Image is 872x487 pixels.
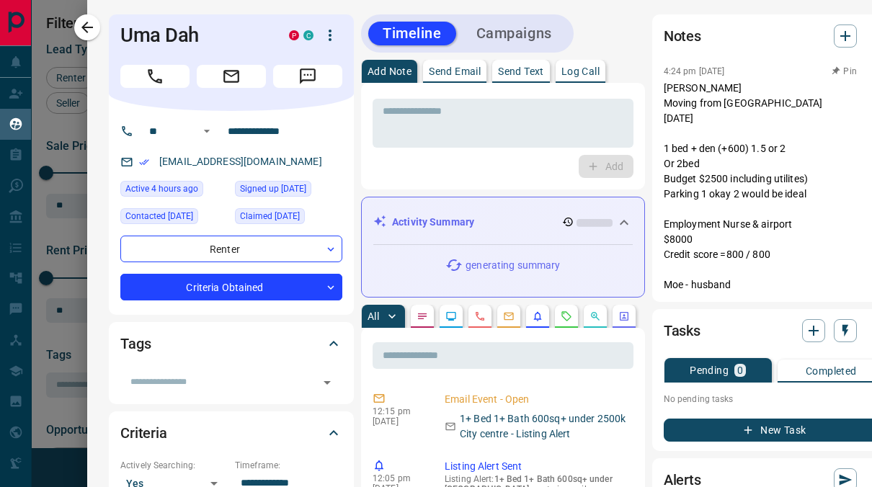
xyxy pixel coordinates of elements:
p: Pending [690,365,729,375]
p: Send Text [498,66,544,76]
svg: Agent Actions [618,310,630,322]
span: Call [120,65,190,88]
h2: Tasks [664,319,700,342]
svg: Listing Alerts [532,310,543,322]
span: Signed up [DATE] [240,182,306,196]
div: Mon Sep 22 2025 [235,181,342,201]
span: Claimed [DATE] [240,209,300,223]
p: Listing Alert Sent [445,459,628,474]
div: Criteria Obtained [120,274,342,300]
svg: Emails [503,310,515,322]
p: [DATE] [373,416,423,426]
p: Activity Summary [392,215,474,230]
button: Open [198,122,215,140]
div: Mon Sep 22 2025 [235,208,342,228]
p: Email Event - Open [445,392,628,407]
p: Actively Searching: [120,459,228,472]
h2: Notes [664,24,701,48]
svg: Lead Browsing Activity [445,310,457,322]
span: Email [197,65,266,88]
p: Timeframe: [235,459,342,472]
div: Renter [120,236,342,262]
button: Campaigns [462,22,566,45]
svg: Requests [561,310,572,322]
span: Message [273,65,342,88]
div: condos.ca [303,30,313,40]
p: 12:15 pm [373,406,423,416]
p: 12:05 pm [373,473,423,483]
div: property.ca [289,30,299,40]
p: Add Note [368,66,411,76]
h2: Tags [120,332,151,355]
span: Contacted [DATE] [125,209,193,223]
svg: Notes [417,310,428,322]
div: Criteria [120,416,342,450]
p: All [368,311,379,321]
p: 1+ Bed 1+ Bath 600sq+ under 2500k City centre - Listing Alert [460,411,628,442]
p: Completed [806,366,857,376]
h1: Uma Dah [120,24,267,47]
p: Send Email [429,66,481,76]
svg: Email Verified [139,157,149,167]
div: Activity Summary [373,209,633,236]
svg: Opportunities [590,310,601,322]
a: [EMAIL_ADDRESS][DOMAIN_NAME] [159,156,322,167]
div: Tags [120,326,342,361]
button: Pin [824,65,866,78]
p: 0 [737,365,743,375]
h2: Criteria [120,421,167,444]
button: Open [317,372,337,393]
p: 4:24 pm [DATE] [664,66,725,76]
svg: Calls [474,310,486,322]
div: Tue Oct 14 2025 [120,181,228,201]
div: Mon Sep 22 2025 [120,208,228,228]
button: Timeline [368,22,456,45]
span: Active 4 hours ago [125,182,198,196]
p: generating summary [466,258,560,273]
p: Log Call [561,66,600,76]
